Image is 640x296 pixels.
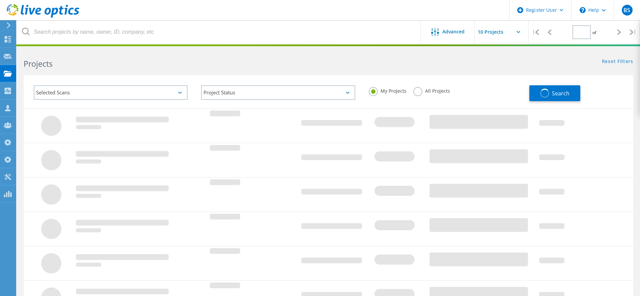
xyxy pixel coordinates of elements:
input: Search projects by name, owner, ID, company, etc [17,20,421,44]
div: Project Status [201,85,355,100]
b: Projects [24,58,53,69]
div: Selected Scans [34,85,188,100]
span: Search [552,90,569,97]
span: BS [623,7,630,13]
svg: \n [580,7,586,13]
label: My Projects [369,87,407,93]
span: of [592,30,596,35]
label: All Projects [413,87,450,93]
button: Search [529,85,580,101]
span: Advanced [442,29,465,34]
a: Live Optics Dashboard [7,14,79,19]
a: Reset Filters [602,59,633,65]
div: | [529,20,542,44]
div: | [626,20,640,44]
